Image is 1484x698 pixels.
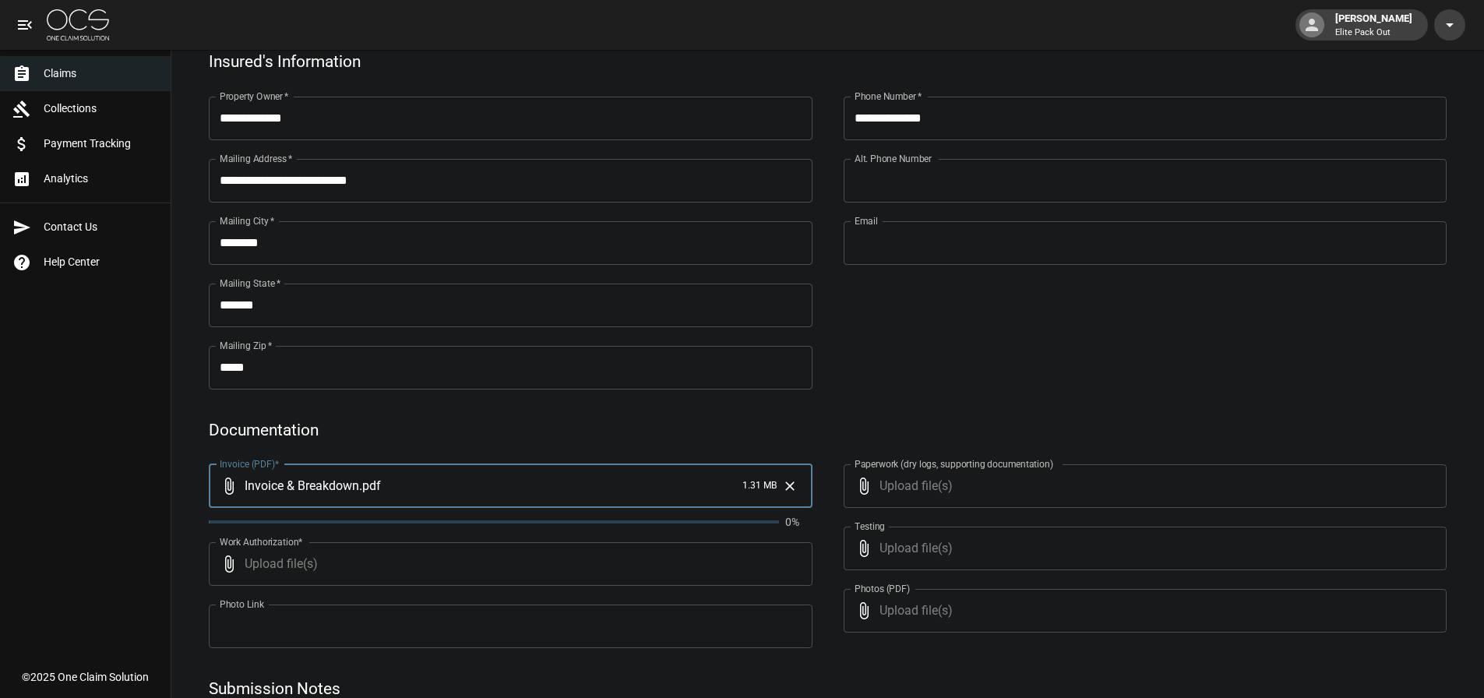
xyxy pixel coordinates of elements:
[879,589,1405,633] span: Upload file(s)
[742,478,777,494] span: 1.31 MB
[44,171,158,187] span: Analytics
[245,477,359,495] span: Invoice & Breakdown
[855,90,922,103] label: Phone Number
[44,100,158,117] span: Collections
[1335,26,1412,40] p: Elite Pack Out
[220,152,292,165] label: Mailing Address
[855,214,878,227] label: Email
[220,339,273,352] label: Mailing Zip
[44,219,158,235] span: Contact Us
[855,457,1053,471] label: Paperwork (dry logs, supporting documentation)
[9,9,41,41] button: open drawer
[855,152,932,165] label: Alt. Phone Number
[879,464,1405,508] span: Upload file(s)
[245,542,770,586] span: Upload file(s)
[1329,11,1419,39] div: [PERSON_NAME]
[220,277,280,290] label: Mailing State
[220,214,275,227] label: Mailing City
[44,136,158,152] span: Payment Tracking
[44,254,158,270] span: Help Center
[220,90,289,103] label: Property Owner
[22,669,149,685] div: © 2025 One Claim Solution
[220,535,303,548] label: Work Authorization*
[879,527,1405,570] span: Upload file(s)
[778,474,802,498] button: Clear
[855,520,885,533] label: Testing
[47,9,109,41] img: ocs-logo-white-transparent.png
[359,477,381,495] span: . pdf
[220,457,280,471] label: Invoice (PDF)*
[44,65,158,82] span: Claims
[220,598,264,611] label: Photo Link
[855,582,910,595] label: Photos (PDF)
[785,514,812,530] p: 0%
